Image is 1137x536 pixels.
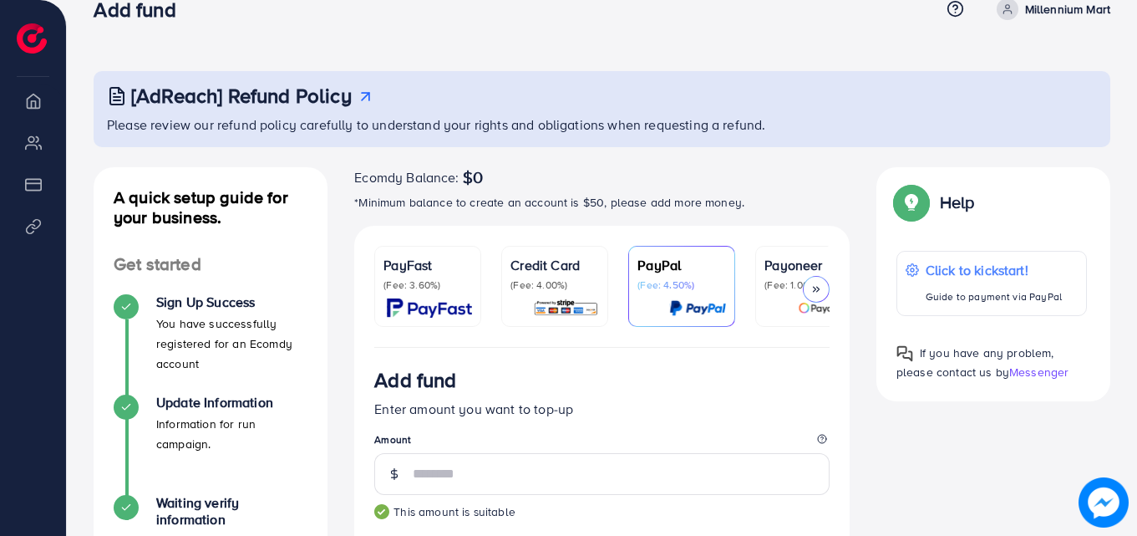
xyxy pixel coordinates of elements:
li: Sign Up Success [94,294,327,395]
img: card [798,299,853,318]
h4: Waiting verify information [156,495,307,527]
img: Popup guide [896,187,926,217]
p: PayPal [637,255,726,275]
span: $0 [463,167,483,187]
li: Update Information [94,395,327,495]
h3: [AdReach] Refund Policy [131,84,352,108]
h4: A quick setup guide for your business. [94,187,327,227]
p: PayFast [383,255,472,275]
small: This amount is suitable [374,503,830,520]
h3: Add fund [374,368,456,392]
h4: Update Information [156,395,307,411]
p: Payoneer [764,255,853,275]
span: Ecomdy Balance: [354,167,459,187]
span: Messenger [1009,364,1068,380]
p: Guide to payment via PayPal [926,287,1062,307]
p: Click to kickstart! [926,260,1062,280]
h4: Sign Up Success [156,294,307,310]
img: card [533,299,599,318]
img: card [669,299,726,318]
p: (Fee: 4.50%) [637,278,726,292]
img: card [387,299,472,318]
img: image [1079,478,1128,527]
h4: Get started [94,254,327,275]
legend: Amount [374,432,830,453]
p: Please review our refund policy carefully to understand your rights and obligations when requesti... [107,115,1100,135]
p: You have successfully registered for an Ecomdy account [156,314,307,374]
img: Popup guide [896,345,913,362]
p: *Minimum balance to create an account is $50, please add more money. [354,192,850,212]
img: logo [17,23,47,54]
p: Credit Card [510,255,599,275]
p: Information for run campaign. [156,414,307,454]
img: guide [374,504,389,519]
p: Help [940,192,975,212]
p: (Fee: 3.60%) [383,278,472,292]
p: (Fee: 4.00%) [510,278,599,292]
span: If you have any problem, please contact us by [896,345,1054,380]
p: Enter amount you want to top-up [374,399,830,419]
p: (Fee: 1.00%) [764,278,853,292]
